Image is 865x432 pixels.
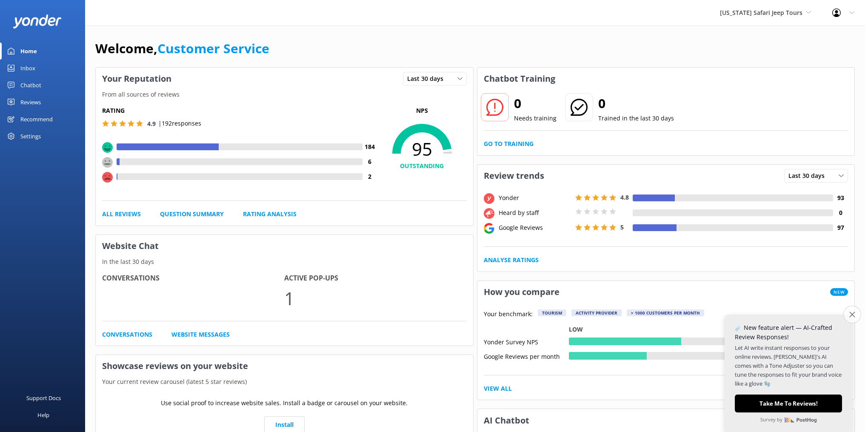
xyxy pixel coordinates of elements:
[571,309,622,316] div: Activity Provider
[598,114,674,123] p: Trained in the last 30 days
[377,106,467,115] p: NPS
[477,281,566,303] h3: How you compare
[102,209,141,219] a: All Reviews
[147,120,156,128] span: 4.9
[20,43,37,60] div: Home
[477,165,551,187] h3: Review trends
[102,330,152,339] a: Conversations
[377,161,467,171] h4: OUTSTANDING
[514,93,557,114] h2: 0
[620,223,624,231] span: 5
[497,208,573,217] div: Heard by staff
[569,325,583,334] p: Low
[620,193,629,201] span: 4.8
[484,139,534,149] a: Go to Training
[538,309,566,316] div: Tourism
[171,330,230,339] a: Website Messages
[497,193,573,203] div: Yonder
[598,93,674,114] h2: 0
[484,384,512,393] a: View All
[96,90,473,99] p: From all sources of reviews
[96,355,473,377] h3: Showcase reviews on your website
[96,68,178,90] h3: Your Reputation
[20,94,41,111] div: Reviews
[158,119,201,128] p: | 192 responses
[627,309,704,316] div: > 1000 customers per month
[20,77,41,94] div: Chatbot
[37,406,49,423] div: Help
[13,14,62,29] img: yonder-white-logo.png
[20,60,35,77] div: Inbox
[407,74,448,83] span: Last 30 days
[363,157,377,166] h4: 6
[20,128,41,145] div: Settings
[26,389,61,406] div: Support Docs
[20,111,53,128] div: Recommend
[161,398,408,408] p: Use social proof to increase website sales. Install a badge or carousel on your website.
[96,257,473,266] p: In the last 30 days
[514,114,557,123] p: Needs training
[833,193,848,203] h4: 93
[497,223,573,232] div: Google Reviews
[95,38,269,59] h1: Welcome,
[484,255,539,265] a: Analyse Ratings
[96,377,473,386] p: Your current review carousel (latest 5 star reviews)
[157,40,269,57] a: Customer Service
[377,138,467,160] span: 95
[830,288,848,296] span: New
[833,223,848,232] h4: 97
[96,235,473,257] h3: Website Chat
[284,284,466,312] p: 1
[363,172,377,181] h4: 2
[484,309,533,320] p: Your benchmark:
[160,209,224,219] a: Question Summary
[477,68,562,90] h3: Chatbot Training
[102,106,377,115] h5: Rating
[477,409,536,432] h3: AI Chatbot
[284,273,466,284] h4: Active Pop-ups
[363,142,377,152] h4: 184
[788,171,830,180] span: Last 30 days
[484,338,569,345] div: Yonder Survey NPS
[243,209,297,219] a: Rating Analysis
[102,273,284,284] h4: Conversations
[720,9,802,17] span: [US_STATE] Safari Jeep Tours
[484,352,569,360] div: Google Reviews per month
[833,208,848,217] h4: 0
